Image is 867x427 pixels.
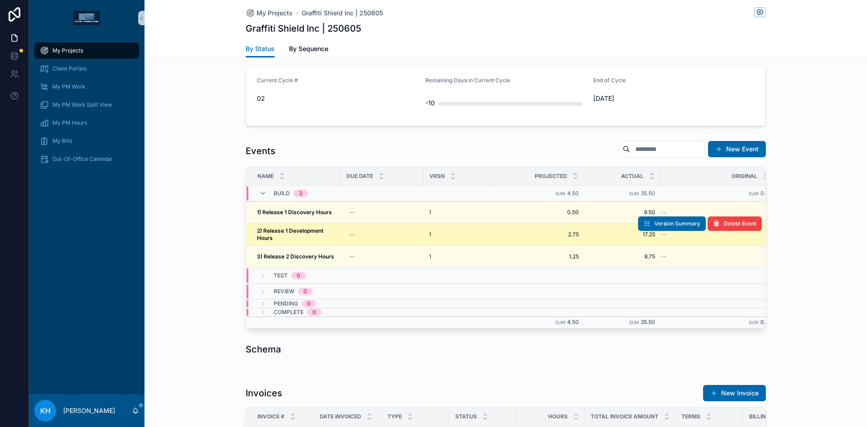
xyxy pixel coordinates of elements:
[638,216,706,231] button: Version Summary
[34,79,139,95] a: My PM Work
[708,216,762,231] button: Delete Event
[497,231,579,238] a: 2.75
[73,11,100,25] img: App logo
[429,231,431,238] span: 1
[274,300,298,307] span: Pending
[34,42,139,59] a: My Projects
[429,231,486,238] a: 1
[246,44,275,53] span: By Status
[289,41,328,59] a: By Sequence
[760,319,769,325] span: 0.0
[257,253,335,260] a: 3) Release 2 Discovery Hours
[681,413,700,420] span: Terms
[661,231,764,238] a: --
[593,77,626,84] span: End of Cycle
[246,343,281,356] h1: Schema
[303,288,307,295] div: 0
[350,209,355,216] div: --
[34,115,139,131] a: My PM Hours
[346,227,418,242] a: --
[257,227,325,241] strong: 2) Release 1 Development Hours
[52,155,113,163] span: Out-Of-Office Calendar
[593,94,755,103] span: [DATE]
[621,173,643,180] span: Actual
[590,253,655,260] span: 8.75
[548,413,568,420] span: Hours
[661,253,667,260] span: --
[63,406,115,415] p: [PERSON_NAME]
[749,320,759,325] small: Sum
[257,77,298,84] span: Current Cycle #
[429,209,431,216] span: 1
[641,190,655,197] span: 35.50
[274,272,288,279] span: Test
[257,209,335,216] a: 1) Release 1 Discovery Hours
[52,101,112,108] span: My PM Work Split View
[708,141,766,157] button: New Event
[246,41,275,58] a: By Status
[590,231,655,238] a: 17.25
[535,173,567,180] span: Projected
[297,272,300,279] div: 0
[387,413,402,420] span: Type
[34,151,139,167] a: Out-Of-Office Calendar
[52,83,85,90] span: My PM Work
[429,253,431,260] span: 1
[429,209,486,216] a: 1
[661,231,667,238] span: --
[703,385,766,401] a: New Invoice
[567,190,579,197] span: 4.50
[760,190,769,197] span: 0.0
[350,231,355,238] div: --
[257,94,418,103] span: 02
[52,47,83,54] span: My Projects
[29,36,144,394] div: scrollable content
[654,220,700,227] span: Version Summary
[302,9,383,18] a: Graffiti Shield Inc | 250605
[591,413,658,420] span: Total Invoice Amount
[749,413,798,420] span: Billing Contact
[429,173,445,180] span: VRSN
[34,133,139,149] a: My Bills
[350,253,355,260] div: --
[289,44,328,53] span: By Sequence
[641,319,655,325] span: 35.50
[346,249,418,264] a: --
[256,9,293,18] span: My Projects
[429,253,486,260] a: 1
[497,209,579,216] a: 0.50
[661,209,764,216] a: --
[724,220,756,227] span: Delete Event
[555,191,565,196] small: Sum
[257,227,335,242] a: 2) Release 1 Development Hours
[346,173,373,180] span: Due Date
[246,9,293,18] a: My Projects
[257,253,334,260] strong: 3) Release 2 Discovery Hours
[274,288,294,295] span: Review
[590,209,655,216] a: 9.50
[40,405,51,416] span: KH
[661,253,764,260] a: --
[320,413,361,420] span: Date Invoiced
[497,253,579,260] a: 1.25
[246,22,361,35] h1: Graffiti Shield Inc | 250605
[246,387,282,399] h1: Invoices
[257,209,332,216] strong: 1) Release 1 Discovery Hours
[34,97,139,113] a: My PM Work Split View
[425,94,435,112] div: -10
[629,191,639,196] small: Sum
[52,137,72,145] span: My Bills
[312,309,316,316] div: 0
[246,145,275,157] h1: Events
[661,209,667,216] span: --
[34,61,139,77] a: Client Portals
[555,320,565,325] small: Sum
[732,173,757,180] span: Original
